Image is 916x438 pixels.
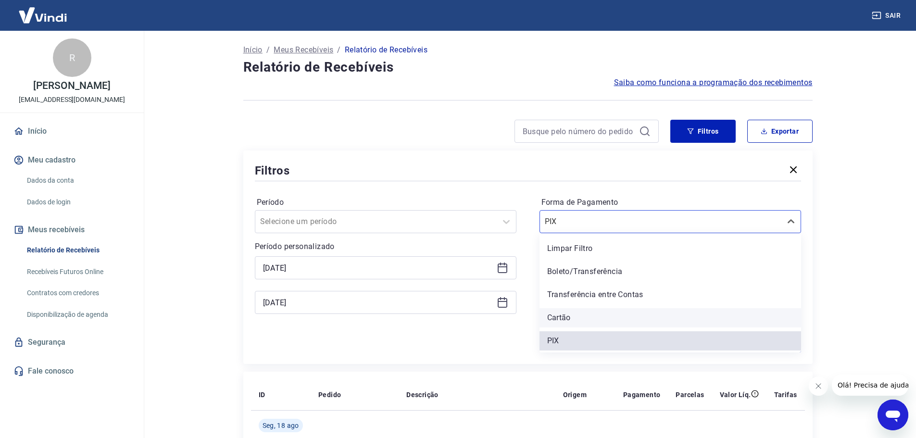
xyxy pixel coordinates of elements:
div: Transferência entre Contas [540,285,801,304]
p: Pedido [318,390,341,400]
p: Descrição [406,390,439,400]
input: Busque pelo número do pedido [523,124,635,138]
div: Limpar Filtro [540,239,801,258]
p: / [337,44,340,56]
a: Meus Recebíveis [274,44,333,56]
p: Pagamento [623,390,661,400]
p: / [266,44,270,56]
span: Olá! Precisa de ajuda? [6,7,81,14]
div: R [53,38,91,77]
span: Seg, 18 ago [263,421,299,430]
img: Vindi [12,0,74,30]
a: Dados da conta [23,171,132,190]
p: Valor Líq. [720,390,751,400]
a: Início [12,121,132,142]
a: Relatório de Recebíveis [23,240,132,260]
a: Saiba como funciona a programação dos recebimentos [614,77,813,88]
button: Meu cadastro [12,150,132,171]
button: Exportar [747,120,813,143]
p: ID [259,390,265,400]
input: Data inicial [263,261,493,275]
label: Período [257,197,514,208]
div: PIX [540,331,801,350]
a: Segurança [12,332,132,353]
div: Boleto/Transferência [540,262,801,281]
input: Data final [263,295,493,310]
a: Contratos com credores [23,283,132,303]
div: Cartão [540,308,801,327]
a: Fale conosco [12,361,132,382]
iframe: Botão para abrir a janela de mensagens [878,400,908,430]
h5: Filtros [255,163,290,178]
a: Recebíveis Futuros Online [23,262,132,282]
button: Filtros [670,120,736,143]
a: Início [243,44,263,56]
p: Relatório de Recebíveis [345,44,427,56]
a: Dados de login [23,192,132,212]
iframe: Fechar mensagem [809,376,828,396]
p: [EMAIL_ADDRESS][DOMAIN_NAME] [19,95,125,105]
p: Tarifas [774,390,797,400]
button: Sair [870,7,904,25]
iframe: Mensagem da empresa [832,375,908,396]
p: [PERSON_NAME] [33,81,110,91]
p: Origem [563,390,587,400]
a: Disponibilização de agenda [23,305,132,325]
h4: Relatório de Recebíveis [243,58,813,77]
p: Período personalizado [255,241,516,252]
label: Forma de Pagamento [541,197,799,208]
button: Meus recebíveis [12,219,132,240]
p: Parcelas [676,390,704,400]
